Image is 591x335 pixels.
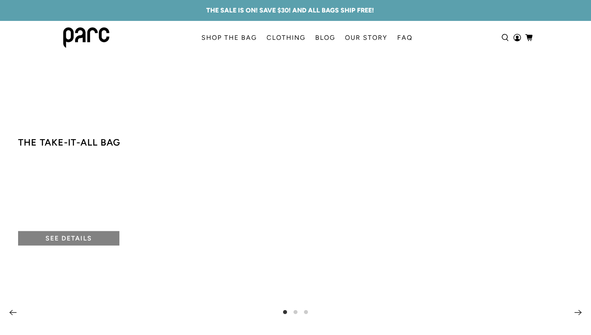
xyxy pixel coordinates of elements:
a: THE SALE IS ON! SAVE $30! AND ALL BAGS SHIP FREE! [206,6,374,15]
a: SHOP THE BAG [197,27,262,49]
h4: The take-it-all bag [18,136,226,150]
li: Page dot 1 [283,310,287,314]
a: CLOTHING [262,27,310,49]
p: ROAD, MTB, CX, GRAVEL [18,213,226,221]
button: Previous [4,304,22,321]
a: SEE DETAILS [18,231,119,245]
li: Page dot 2 [293,310,298,314]
img: parc bag logo [63,27,109,48]
a: FAQ [392,27,417,49]
li: Page dot 3 [304,310,308,314]
a: OUR STORY [340,27,392,49]
button: Next [569,304,587,321]
span: SHOES, HELMET, KIT, FOOD, PARTS, TOOLS & MORE [18,153,226,208]
nav: main navigation [197,21,417,54]
a: BLOG [310,27,340,49]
